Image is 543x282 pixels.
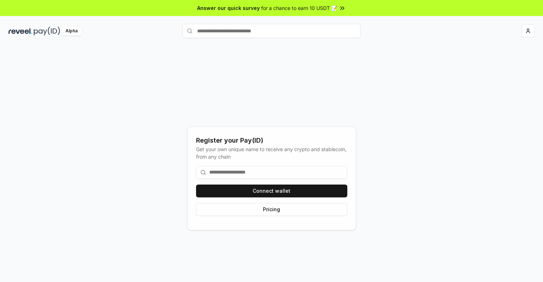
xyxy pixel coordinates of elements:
img: reveel_dark [9,27,32,36]
span: Answer our quick survey [197,4,260,12]
div: Register your Pay(ID) [196,135,347,145]
span: for a chance to earn 10 USDT 📝 [261,4,337,12]
div: Alpha [62,27,81,36]
img: pay_id [34,27,60,36]
button: Pricing [196,203,347,216]
div: Get your own unique name to receive any crypto and stablecoin, from any chain [196,145,347,160]
button: Connect wallet [196,185,347,197]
